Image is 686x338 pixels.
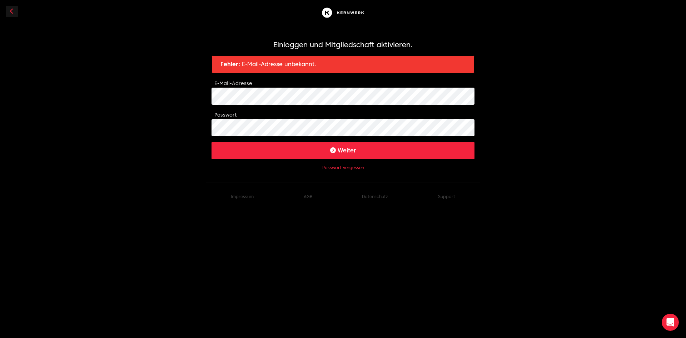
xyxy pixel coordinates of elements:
[212,142,474,159] button: Weiter
[438,194,455,200] button: Support
[320,6,366,20] img: Kernwerk®
[322,165,364,171] button: Passwort vergessen
[220,61,240,68] strong: Fehler:
[212,40,474,50] h1: Einloggen und Mitgliedschaft aktivieren.
[212,55,474,73] p: E-Mail-Adresse unbekannt.
[231,194,254,199] a: Impressum
[362,194,388,199] a: Datenschutz
[214,80,252,86] label: E-Mail-Adresse
[304,194,312,199] a: AGB
[662,314,679,331] iframe: Intercom live chat
[214,112,237,118] label: Passwort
